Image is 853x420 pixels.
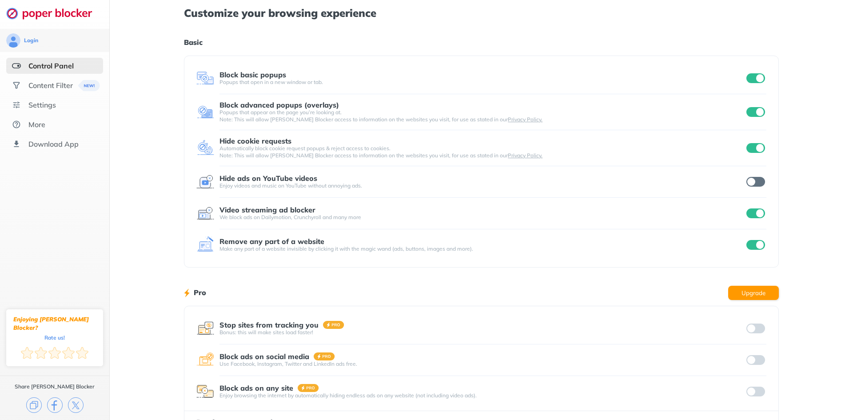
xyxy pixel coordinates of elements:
div: Make any part of a website invisible by clicking it with the magic wand (ads, buttons, images and... [219,245,745,252]
img: feature icon [196,383,214,400]
div: Login [24,37,38,44]
div: Popups that open in a new window or tab. [219,79,745,86]
div: Enjoy videos and music on YouTube without annoying ads. [219,182,745,189]
div: Use Facebook, Instagram, Twitter and LinkedIn ads free. [219,360,745,368]
div: We block ads on Dailymotion, Crunchyroll and many more [219,214,745,221]
button: Upgrade [728,286,779,300]
h1: Customize your browsing experience [184,7,778,19]
img: feature icon [196,351,214,369]
div: Automatically block cookie request popups & reject access to cookies. Note: This will allow [PERS... [219,145,745,159]
img: social.svg [12,81,21,90]
div: Bonus: this will make sites load faster! [219,329,745,336]
img: facebook.svg [47,397,63,413]
div: Stop sites from tracking you [219,321,319,329]
div: Block ads on social media [219,352,309,360]
img: pro-badge.svg [314,352,335,360]
div: Hide ads on YouTube videos [219,174,317,182]
img: settings.svg [12,100,21,109]
div: More [28,120,45,129]
img: feature icon [196,320,214,337]
div: Block ads on any site [219,384,293,392]
img: feature icon [196,236,214,254]
h1: Basic [184,36,778,48]
div: Share [PERSON_NAME] Blocker [15,383,95,390]
h1: Pro [194,287,206,298]
img: logo-webpage.svg [6,7,102,20]
img: feature icon [196,103,214,121]
div: Enjoy browsing the internet by automatically hiding endless ads on any website (not including vid... [219,392,745,399]
div: Content Filter [28,81,73,90]
img: feature icon [196,204,214,222]
img: lighting bolt [184,288,190,298]
div: Popups that appear on the page you’re looking at. Note: This will allow [PERSON_NAME] Blocker acc... [219,109,745,123]
div: Settings [28,100,56,109]
img: feature icon [196,139,214,157]
img: pro-badge.svg [298,384,319,392]
div: Hide cookie requests [219,137,291,145]
div: Block advanced popups (overlays) [219,101,339,109]
a: Privacy Policy. [508,116,542,123]
img: features-selected.svg [12,61,21,70]
img: pro-badge.svg [323,321,344,329]
div: Remove any part of a website [219,237,324,245]
img: copy.svg [26,397,42,413]
div: Download App [28,140,79,148]
img: menuBanner.svg [78,80,100,91]
div: Block basic popups [219,71,286,79]
div: Control Panel [28,61,74,70]
div: Enjoying [PERSON_NAME] Blocker? [13,315,96,332]
img: feature icon [196,69,214,87]
div: Video streaming ad blocker [219,206,315,214]
a: Privacy Policy. [508,152,542,159]
img: feature icon [196,173,214,191]
img: x.svg [68,397,84,413]
img: download-app.svg [12,140,21,148]
img: avatar.svg [6,33,20,48]
img: about.svg [12,120,21,129]
div: Rate us! [44,336,65,340]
